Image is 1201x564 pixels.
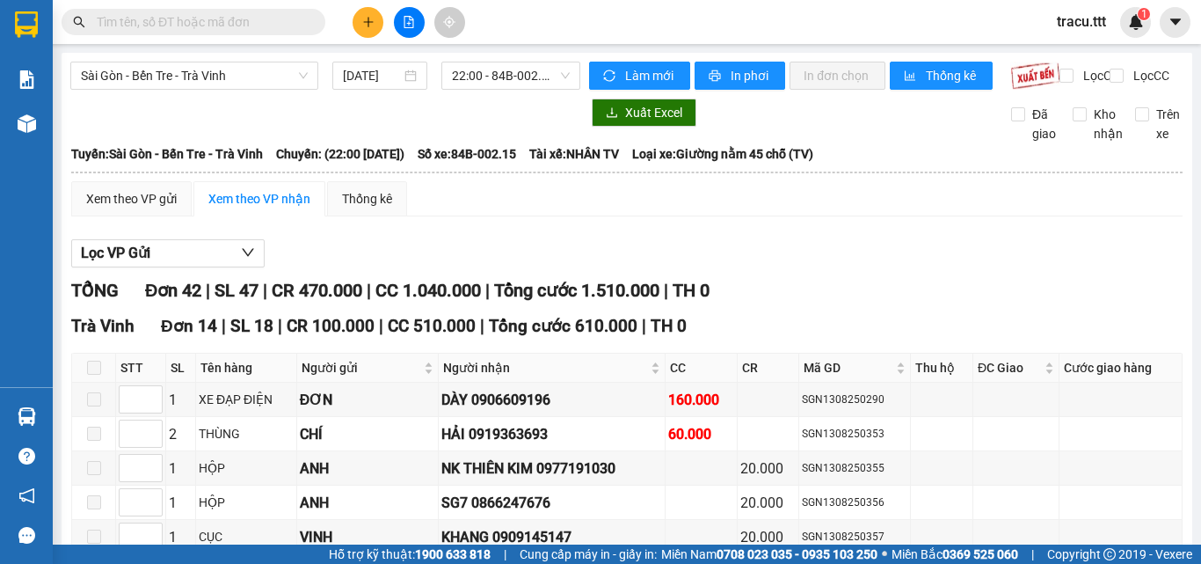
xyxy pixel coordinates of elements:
[802,392,907,408] div: SGN1308250290
[799,451,911,486] td: SGN1308250355
[342,189,392,209] div: Thống kê
[415,547,491,561] strong: 1900 633 818
[272,280,362,301] span: CR 470.000
[606,106,618,121] span: download
[97,12,304,32] input: Tìm tên, số ĐT hoặc mã đơn
[1138,8,1150,20] sup: 1
[166,354,196,383] th: SL
[740,526,796,548] div: 20.000
[632,144,813,164] span: Loại xe: Giường nằm 45 chỗ (TV)
[799,383,911,417] td: SGN1308250290
[367,280,371,301] span: |
[71,147,263,161] b: Tuyến: Sài Gòn - Bến Tre - Trà Vinh
[161,316,217,336] span: Đơn 14
[1087,105,1130,143] span: Kho nhận
[353,7,383,38] button: plus
[208,189,310,209] div: Xem theo VP nhận
[18,114,36,133] img: warehouse-icon
[169,423,193,445] div: 2
[199,390,294,409] div: XE ĐẠP ĐIỆN
[81,62,308,89] span: Sài Gòn - Bến Tre - Trà Vinh
[215,280,258,301] span: SL 47
[1149,105,1187,143] span: Trên xe
[882,551,887,558] span: ⚪️
[1010,62,1060,90] img: 9k=
[740,492,796,514] div: 20.000
[802,426,907,443] div: SGN1308250353
[802,529,907,546] div: SGN1308250357
[804,358,892,377] span: Mã GD
[263,280,267,301] span: |
[287,316,375,336] span: CR 100.000
[418,144,516,164] span: Số xe: 84B-002.15
[379,316,383,336] span: |
[86,189,177,209] div: Xem theo VP gửi
[592,99,696,127] button: downloadXuất Excel
[441,492,662,514] div: SG7 0866247676
[485,280,490,301] span: |
[529,144,619,164] span: Tài xế: NHÂN TV
[71,280,119,301] span: TỔNG
[668,389,734,411] div: 160.000
[15,11,38,38] img: logo-vxr
[443,16,455,28] span: aim
[1043,11,1120,33] span: tracu.ttt
[480,316,484,336] span: |
[388,316,476,336] span: CC 510.000
[300,526,435,548] div: VINH
[1103,548,1116,560] span: copyright
[1076,66,1122,85] span: Lọc CR
[799,520,911,554] td: SGN1308250357
[673,280,710,301] span: TH 0
[434,7,465,38] button: aim
[199,493,294,512] div: HỘP
[199,527,294,546] div: CỤC
[230,316,273,336] span: SL 18
[443,358,647,377] span: Người nhận
[642,316,646,336] span: |
[740,458,796,480] div: 20.000
[625,66,676,85] span: Làm mới
[978,358,1041,377] span: ĐC Giao
[222,316,226,336] span: |
[1025,105,1063,143] span: Đã giao
[1128,14,1144,30] img: icon-new-feature
[802,460,907,477] div: SGN1308250355
[300,389,435,411] div: ĐƠN
[625,103,682,122] span: Xuất Excel
[709,70,724,84] span: printer
[71,316,135,336] span: Trà Vinh
[73,16,85,28] span: search
[603,70,618,84] span: sync
[169,458,193,480] div: 1
[1168,14,1183,30] span: caret-down
[1059,354,1183,383] th: Cước giao hàng
[489,316,637,336] span: Tổng cước 610.000
[278,316,282,336] span: |
[911,354,972,383] th: Thu hộ
[196,354,297,383] th: Tên hàng
[343,66,401,85] input: 13/08/2025
[300,458,435,480] div: ANH
[169,389,193,411] div: 1
[799,417,911,451] td: SGN1308250353
[145,280,201,301] span: Đơn 42
[1160,7,1190,38] button: caret-down
[199,458,294,478] div: HỘP
[18,487,35,504] span: notification
[890,62,993,90] button: bar-chartThống kê
[18,448,35,465] span: question-circle
[300,492,435,514] div: ANH
[241,245,255,260] span: down
[731,66,771,85] span: In phơi
[504,545,506,564] span: |
[661,545,877,564] span: Miền Nam
[1126,66,1172,85] span: Lọc CC
[169,492,193,514] div: 1
[926,66,979,85] span: Thống kê
[441,458,662,480] div: NK THIÊN KIM 0977191030
[276,144,404,164] span: Chuyến: (22:00 [DATE])
[943,547,1018,561] strong: 0369 525 060
[664,280,668,301] span: |
[717,547,877,561] strong: 0708 023 035 - 0935 103 250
